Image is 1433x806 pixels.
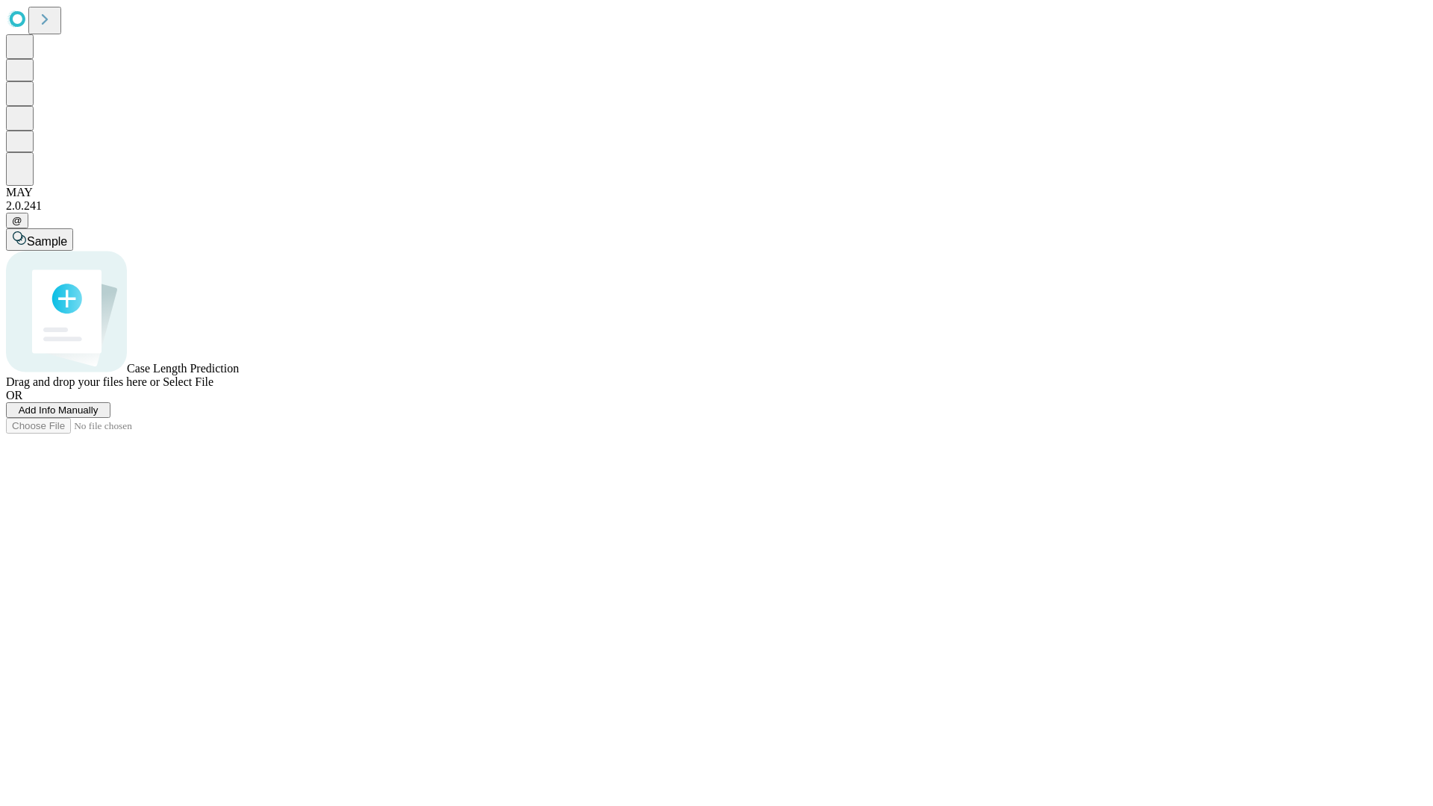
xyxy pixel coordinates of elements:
div: 2.0.241 [6,199,1427,213]
span: Case Length Prediction [127,362,239,375]
div: MAY [6,186,1427,199]
button: Sample [6,228,73,251]
span: Add Info Manually [19,404,99,416]
span: OR [6,389,22,402]
span: Drag and drop your files here or [6,375,160,388]
button: @ [6,213,28,228]
span: @ [12,215,22,226]
button: Add Info Manually [6,402,110,418]
span: Select File [163,375,213,388]
span: Sample [27,235,67,248]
